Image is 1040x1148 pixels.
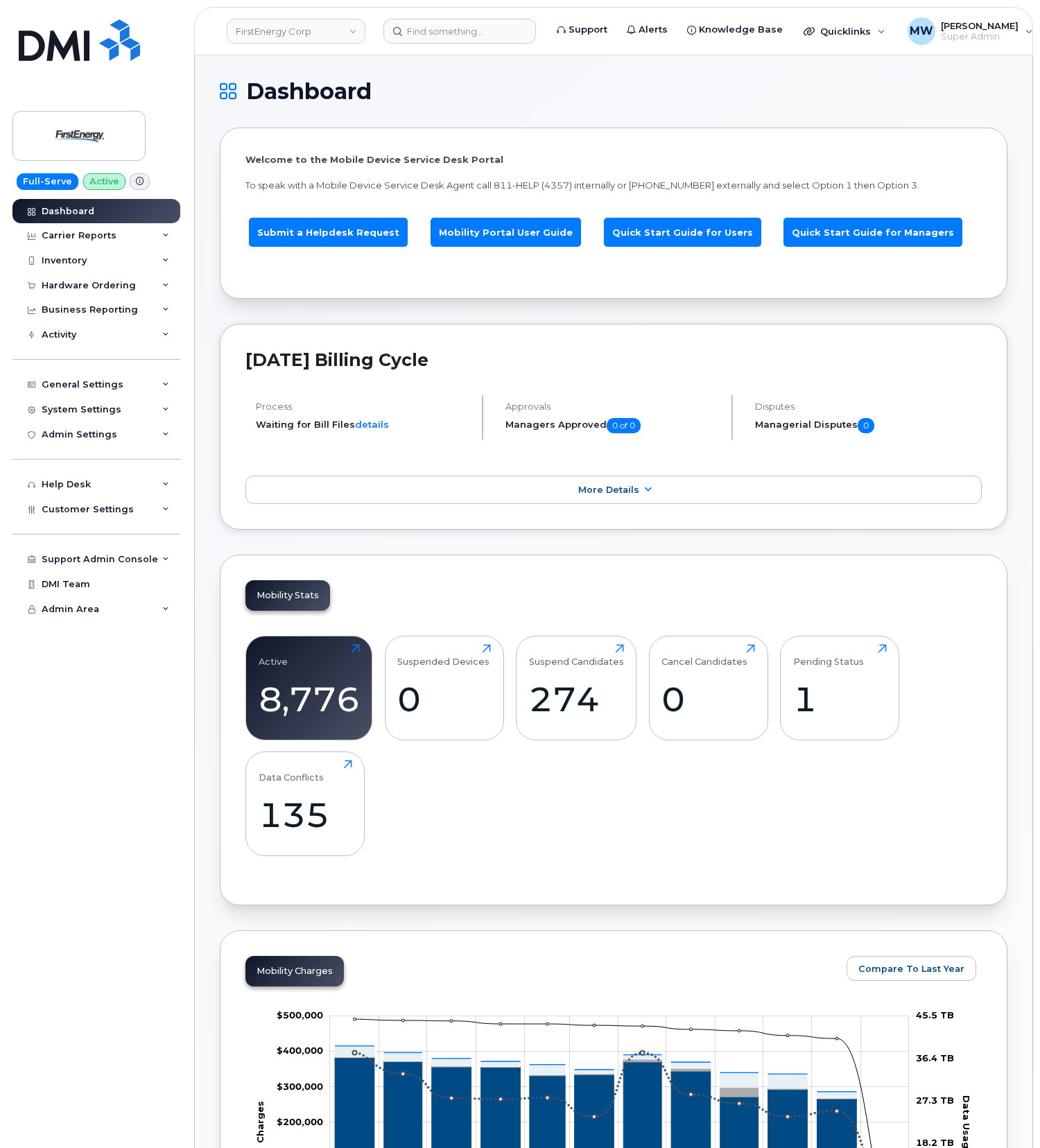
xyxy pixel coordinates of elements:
g: $0 [277,1116,323,1127]
a: Pending Status1 [793,644,887,733]
p: Welcome to the Mobile Device Service Desk Portal [245,153,982,166]
iframe: Messenger Launcher [980,1088,1030,1138]
div: 8,776 [259,679,360,720]
div: Suspend Candidates [529,644,624,667]
a: details [355,419,389,430]
tspan: $200,000 [277,1116,323,1127]
tspan: 36.4 TB [916,1052,954,1063]
span: 0 of 0 [607,418,641,433]
a: Data Conflicts135 [259,760,352,849]
tspan: $400,000 [277,1045,323,1056]
h4: Disputes [755,401,982,412]
li: Waiting for Bill Files [256,418,470,431]
tspan: 27.3 TB [916,1095,954,1106]
div: 0 [661,679,755,720]
div: 0 [397,679,491,720]
a: Suspended Devices0 [397,644,491,733]
g: $0 [277,1045,323,1056]
p: To speak with a Mobile Device Service Desk Agent call 811-HELP (4357) internally or [PHONE_NUMBER... [245,179,982,192]
div: 135 [259,794,352,835]
a: Cancel Candidates0 [661,644,755,733]
h4: Approvals [505,401,720,412]
a: Quick Start Guide for Managers [783,218,962,247]
div: Data Conflicts [259,760,324,783]
span: More Details [578,485,639,495]
a: Submit a Helpdesk Request [249,218,408,247]
a: Quick Start Guide for Users [604,218,761,247]
span: 0 [858,418,874,433]
h2: [DATE] Billing Cycle [245,349,982,370]
span: Compare To Last Year [858,962,964,975]
tspan: $500,000 [277,1009,323,1020]
tspan: 45.5 TB [916,1009,954,1020]
h5: Managers Approved [505,418,720,433]
span: Dashboard [246,81,372,102]
h5: Managerial Disputes [755,418,982,433]
g: $0 [277,1081,323,1092]
div: Cancel Candidates [661,644,747,667]
div: Active [259,644,288,667]
div: 1 [793,679,887,720]
g: $0 [277,1009,323,1020]
div: 274 [529,679,624,720]
tspan: Charges [254,1101,265,1143]
button: Compare To Last Year [847,956,976,981]
tspan: $300,000 [277,1081,323,1092]
a: Mobility Portal User Guide [431,218,581,247]
a: Active8,776 [259,644,360,733]
a: Suspend Candidates274 [529,644,624,733]
h4: Process [256,401,470,412]
div: Pending Status [793,644,864,667]
div: Suspended Devices [397,644,489,667]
